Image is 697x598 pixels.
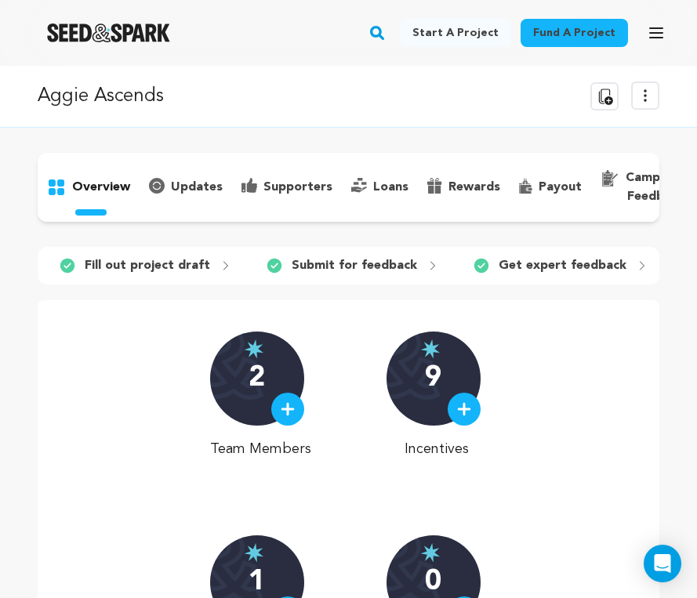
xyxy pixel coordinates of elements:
[644,545,681,582] div: Open Intercom Messenger
[232,175,342,200] button: supporters
[521,19,628,47] a: Fund a project
[292,256,417,275] p: Submit for feedback
[425,567,441,598] p: 0
[85,256,210,275] p: Fill out project draft
[457,402,471,416] img: plus.svg
[400,19,511,47] a: Start a project
[47,24,170,42] img: Seed&Spark Logo Dark Mode
[210,438,311,460] p: Team Members
[373,178,408,197] p: loans
[249,567,265,598] p: 1
[448,178,500,197] p: rewards
[425,363,441,394] p: 9
[140,175,232,200] button: updates
[249,363,265,394] p: 2
[281,402,295,416] img: plus.svg
[72,178,130,197] p: overview
[499,256,626,275] p: Get expert feedback
[387,438,488,460] p: Incentives
[342,175,418,200] button: loans
[539,178,582,197] p: payout
[171,178,223,197] p: updates
[38,175,140,200] button: overview
[591,165,695,209] button: campaign feedback
[263,178,332,197] p: supporters
[47,24,170,42] a: Seed&Spark Homepage
[626,169,685,206] p: campaign feedback
[418,175,510,200] button: rewards
[38,82,164,111] p: Aggie Ascends
[510,175,591,200] button: payout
